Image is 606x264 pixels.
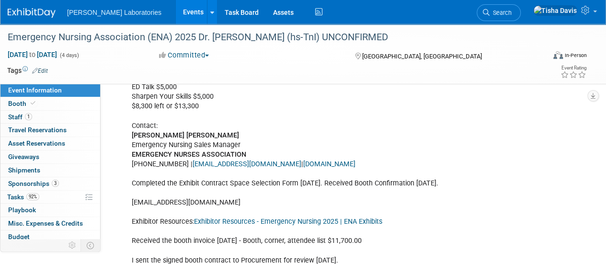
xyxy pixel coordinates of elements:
[533,5,577,16] img: Tisha Davis
[564,52,587,59] div: In-Person
[28,51,37,58] span: to
[0,191,100,204] a: Tasks92%
[560,66,586,70] div: Event Rating
[8,166,40,174] span: Shipments
[8,113,32,121] span: Staff
[67,9,161,16] span: [PERSON_NAME] Laboratories
[490,9,512,16] span: Search
[132,131,239,139] b: [PERSON_NAME] [PERSON_NAME]
[8,139,65,147] span: Asset Reservations
[194,218,382,226] a: Exhibitor Resources - Emergency Nursing 2025 | ENA Exhibits
[26,193,39,200] span: 92%
[0,230,100,243] a: Budget
[32,68,48,74] a: Edit
[8,206,36,214] span: Playbook
[7,50,57,59] span: [DATE] [DATE]
[52,180,59,187] span: 3
[7,66,48,75] td: Tags
[502,50,587,64] div: Event Format
[477,4,521,21] a: Search
[156,50,213,60] button: Committed
[8,233,30,241] span: Budget
[31,101,35,106] i: Booth reservation complete
[8,8,56,18] img: ExhibitDay
[59,52,79,58] span: (4 days)
[81,239,101,252] td: Toggle Event Tabs
[0,124,100,137] a: Travel Reservations
[8,100,37,107] span: Booth
[8,180,59,187] span: Sponsorships
[4,29,537,46] div: Emergency Nursing Association (ENA) 2025 Dr. [PERSON_NAME] (hs-TnI) UNCONFIRMED
[8,219,83,227] span: Misc. Expenses & Credits
[0,97,100,110] a: Booth
[8,153,39,161] span: Giveaways
[193,160,301,168] a: [EMAIL_ADDRESS][DOMAIN_NAME]
[0,111,100,124] a: Staff1
[7,193,39,201] span: Tasks
[64,239,81,252] td: Personalize Event Tab Strip
[25,113,32,120] span: 1
[8,86,62,94] span: Event Information
[553,51,563,59] img: Format-Inperson.png
[0,204,100,217] a: Playbook
[0,164,100,177] a: Shipments
[0,217,100,230] a: Misc. Expenses & Credits
[0,150,100,163] a: Giveaways
[8,126,67,134] span: Travel Reservations
[0,84,100,97] a: Event Information
[132,150,246,159] b: EMERGENCY NURSES ASSOCIATION
[0,137,100,150] a: Asset Reservations
[303,160,355,168] a: [DOMAIN_NAME]
[0,177,100,190] a: Sponsorships3
[362,53,481,60] span: [GEOGRAPHIC_DATA], [GEOGRAPHIC_DATA]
